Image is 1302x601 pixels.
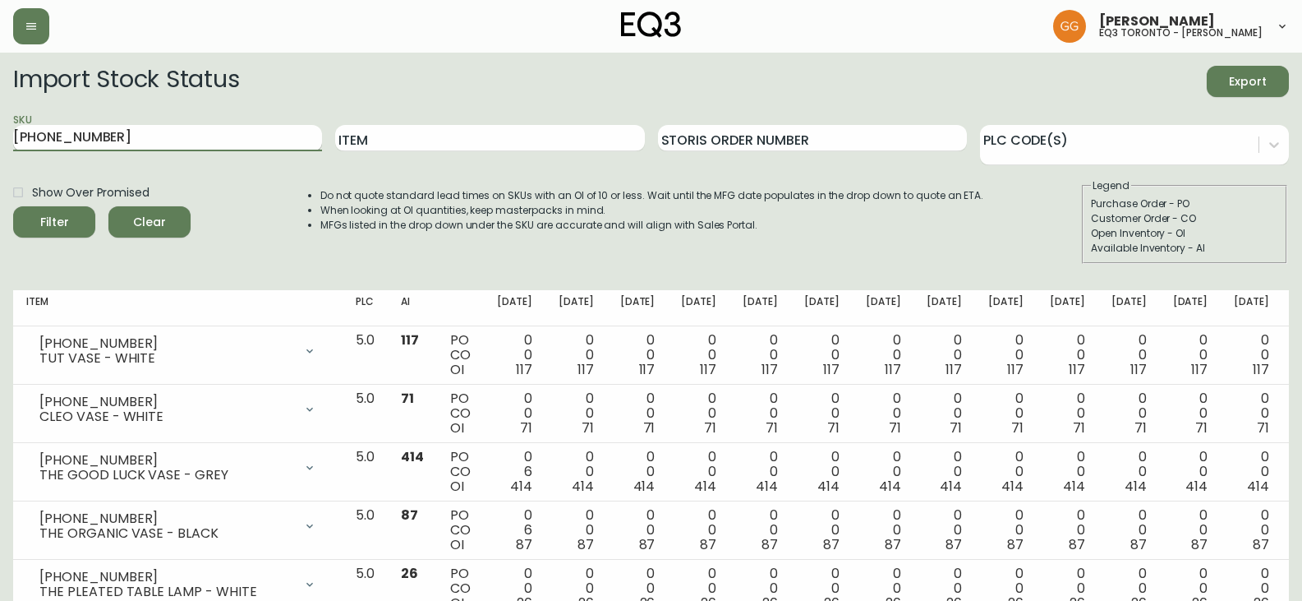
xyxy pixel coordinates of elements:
div: [PHONE_NUMBER]THE ORGANIC VASE - BLACK [26,508,329,544]
button: Clear [108,206,191,238]
li: Do not quote standard lead times on SKUs with an OI of 10 or less. Wait until the MFG date popula... [320,188,984,203]
div: Purchase Order - PO [1091,196,1278,211]
div: 0 0 [988,333,1024,377]
span: 117 [516,360,532,379]
span: 71 [401,389,414,408]
th: [DATE] [913,290,975,326]
th: [DATE] [975,290,1037,326]
button: Export [1207,66,1289,97]
div: 0 0 [743,450,778,494]
div: Available Inventory - AI [1091,241,1278,256]
div: 0 0 [743,333,778,377]
h2: Import Stock Status [13,66,239,97]
span: OI [450,535,464,554]
td: 5.0 [343,443,388,502]
th: [DATE] [607,290,669,326]
span: 414 [1247,477,1269,496]
th: PLC [343,290,388,326]
div: 0 0 [988,450,1024,494]
td: 5.0 [343,502,388,560]
span: 71 [582,418,594,437]
span: 414 [510,477,532,496]
span: [PERSON_NAME] [1099,15,1215,28]
div: 0 0 [1111,450,1147,494]
th: [DATE] [545,290,607,326]
span: 87 [945,535,962,554]
div: 0 0 [1234,508,1269,552]
div: 0 0 [559,450,594,494]
button: Filter [13,206,95,238]
th: [DATE] [791,290,853,326]
div: TUT VASE - WHITE [39,351,293,366]
span: 87 [1069,535,1085,554]
span: 117 [885,360,901,379]
span: 87 [885,535,901,554]
span: 414 [1063,477,1085,496]
span: 87 [401,506,418,525]
span: OI [450,360,464,379]
span: 87 [577,535,594,554]
span: OI [450,477,464,496]
span: 117 [577,360,594,379]
div: 0 0 [1173,333,1208,377]
div: 0 0 [1234,450,1269,494]
span: 26 [401,564,418,583]
span: 71 [643,418,656,437]
span: 87 [823,535,840,554]
div: 0 0 [804,391,840,436]
span: 117 [1253,360,1269,379]
div: 0 0 [1173,508,1208,552]
span: 414 [940,477,962,496]
div: 0 0 [497,333,532,377]
span: 414 [694,477,716,496]
span: 117 [639,360,656,379]
span: 71 [1134,418,1147,437]
span: 87 [1007,535,1024,554]
img: logo [621,12,682,38]
span: 71 [520,418,532,437]
div: Open Inventory - OI [1091,226,1278,241]
td: 5.0 [343,326,388,385]
div: 0 0 [988,391,1024,436]
span: 87 [1191,535,1208,554]
span: 414 [1185,477,1208,496]
span: 414 [401,447,424,466]
span: 117 [823,360,840,379]
div: [PHONE_NUMBER] [39,570,293,585]
span: Show Over Promised [32,184,150,201]
span: 414 [756,477,778,496]
div: 0 0 [559,333,594,377]
div: Customer Order - CO [1091,211,1278,226]
div: 0 6 [497,450,532,494]
div: THE ORGANIC VASE - BLACK [39,526,293,541]
span: 117 [700,360,716,379]
th: [DATE] [729,290,791,326]
span: 71 [704,418,716,437]
h5: eq3 toronto - [PERSON_NAME] [1099,28,1263,38]
th: [DATE] [1160,290,1221,326]
span: 71 [766,418,778,437]
span: 414 [633,477,656,496]
div: 0 0 [620,450,656,494]
div: 0 0 [1173,450,1208,494]
span: 71 [1011,418,1024,437]
span: 71 [950,418,962,437]
div: 0 0 [559,391,594,436]
div: [PHONE_NUMBER]CLEO VASE - WHITE [26,391,329,428]
div: 0 0 [866,391,901,436]
div: 0 0 [927,333,962,377]
th: [DATE] [484,290,545,326]
th: [DATE] [1098,290,1160,326]
span: 414 [817,477,840,496]
div: 0 0 [1050,450,1085,494]
span: OI [450,418,464,437]
span: 117 [1130,360,1147,379]
th: Item [13,290,343,326]
div: 0 0 [1234,391,1269,436]
div: 0 0 [927,450,962,494]
legend: Legend [1091,178,1131,193]
span: 117 [1007,360,1024,379]
div: PO CO [450,450,471,494]
span: 71 [1073,418,1085,437]
th: [DATE] [1221,290,1282,326]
